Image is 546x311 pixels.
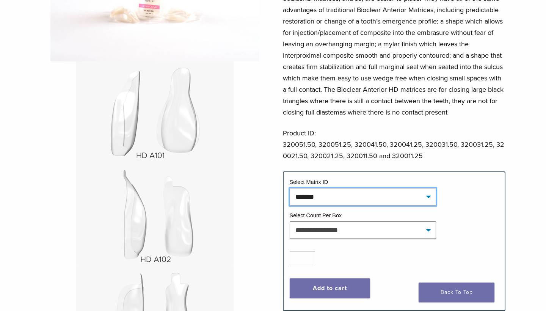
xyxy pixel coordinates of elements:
a: Back To Top [419,283,494,302]
button: Add to cart [290,278,370,298]
label: Select Matrix ID [290,179,328,185]
p: Product ID: 320051.50, 320051.25, 320041.50, 320041.25, 320031.50, 320031.25, 320021.50, 320021.2... [283,127,506,162]
img: HD Matrix A Series - Image 3 [76,164,234,266]
label: Select Count Per Box [290,212,342,218]
img: HD Matrix A Series - Image 2 [76,61,234,164]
